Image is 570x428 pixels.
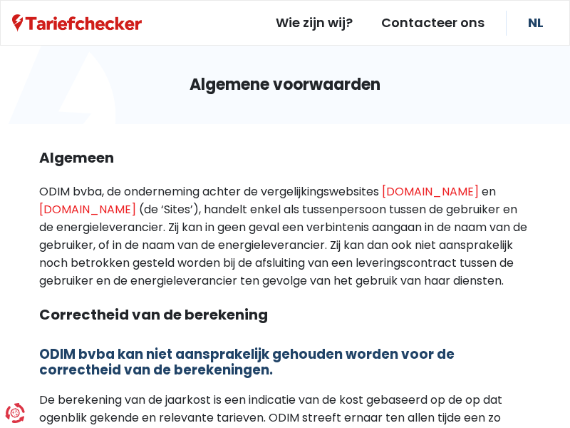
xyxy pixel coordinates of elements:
[39,304,531,325] h2: Correctheid van de berekening
[39,183,379,200] p: ODIM bvba, de onderneming achter de vergelijkingswebsites
[39,201,527,289] p: (de ‘Sites’), handelt enkel als tussenpersoon tussen de gebruiker en de energieleverancier. Zij k...
[39,347,531,378] h3: ODIM bvba kan niet aansprakelijk gehouden worden voor de correctheid van de berekeningen.
[382,183,479,200] a: [DOMAIN_NAME]
[482,183,496,200] p: en
[12,14,142,32] img: Tariefchecker logo
[39,201,136,218] a: [DOMAIN_NAME]
[39,147,531,168] h2: Algemeen
[12,14,142,32] a: Tariefchecker
[39,53,531,117] h1: Algemene voorwaarden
